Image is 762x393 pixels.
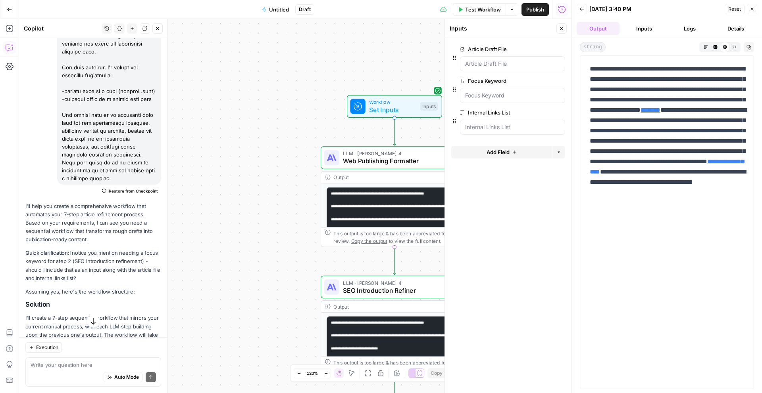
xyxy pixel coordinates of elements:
[25,301,161,308] h2: Solution
[725,4,745,14] button: Reset
[25,288,161,296] p: Assuming yes, here's the workflow structure:
[427,368,446,378] button: Copy
[109,188,158,194] span: Restore from Checkpoint
[369,98,416,106] span: Workflow
[580,42,606,52] span: string
[343,150,443,157] span: LLM · [PERSON_NAME] 4
[453,3,506,16] button: Test Workflow
[393,247,396,275] g: Edge from step_1 to step_2
[269,6,289,13] span: Untitled
[460,45,520,53] label: Article Draft File
[25,250,69,256] strong: Quick clarification:
[487,148,510,156] span: Add Field
[36,344,58,351] span: Execution
[257,3,294,16] button: Untitled
[343,279,442,286] span: LLM · [PERSON_NAME] 4
[25,342,62,353] button: Execution
[420,102,438,111] div: Inputs
[465,6,501,13] span: Test Workflow
[465,123,560,131] input: Internal Links List
[465,92,560,99] input: Focus Keyword
[431,370,443,377] span: Copy
[25,202,161,244] p: I'll help you create a comprehensive workflow that automates your 7-step article refinement proce...
[351,238,387,244] span: Copy the output
[333,174,442,181] div: Output
[343,156,443,166] span: Web Publishing Formatter
[465,60,560,68] input: Article Draft File
[333,303,442,310] div: Output
[460,109,520,116] label: Internal Links List
[321,95,468,118] div: WorkflowSet InputsInputs
[369,105,416,114] span: Set Inputs
[393,118,396,145] g: Edge from start to step_1
[451,146,552,158] button: Add Field
[25,314,161,364] p: I'll create a 7-step sequential workflow that mirrors your current manual process, with each LLM ...
[299,6,311,13] span: Draft
[460,77,520,85] label: Focus Keyword
[333,359,464,374] div: This output is too large & has been abbreviated for review. to view the full content.
[577,22,620,35] button: Output
[728,6,741,13] span: Reset
[99,186,161,196] button: Restore from Checkpoint
[714,22,757,35] button: Details
[623,22,666,35] button: Inputs
[104,372,142,382] button: Auto Mode
[521,3,549,16] button: Publish
[669,22,712,35] button: Logs
[450,25,554,32] div: Inputs
[114,374,139,381] span: Auto Mode
[526,6,544,13] span: Publish
[24,25,99,32] div: Copilot
[25,249,161,282] p: I notice you mention needing a focus keyword for step 2 (SEO introduction refinement) - should I ...
[333,229,464,244] div: This output is too large & has been abbreviated for review. to view the full content.
[343,286,442,295] span: SEO Introduction Refiner
[307,370,318,376] span: 120%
